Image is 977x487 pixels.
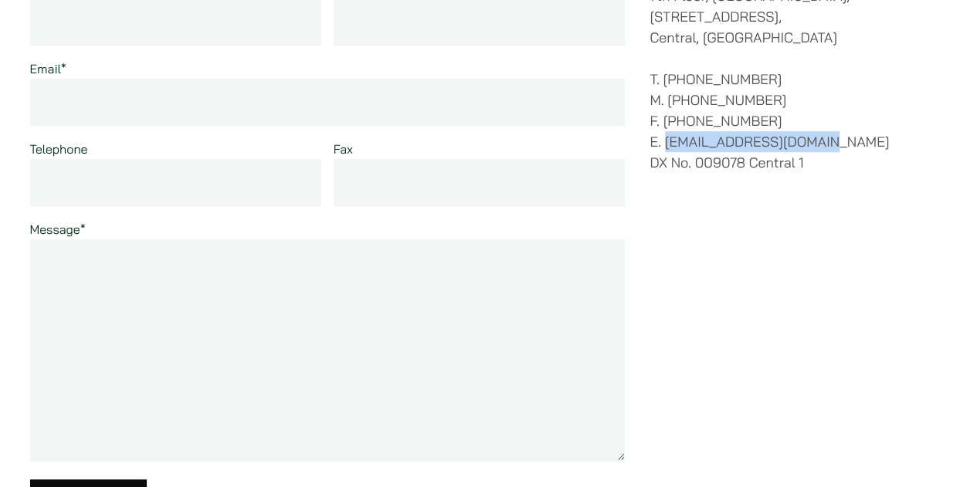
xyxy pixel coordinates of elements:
[30,222,86,237] label: Message
[30,61,66,76] label: Email
[650,69,947,173] p: T. [PHONE_NUMBER] M. [PHONE_NUMBER] F. [PHONE_NUMBER] E. [EMAIL_ADDRESS][DOMAIN_NAME] DX No. 0090...
[30,141,88,157] label: Telephone
[334,141,353,157] label: Fax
